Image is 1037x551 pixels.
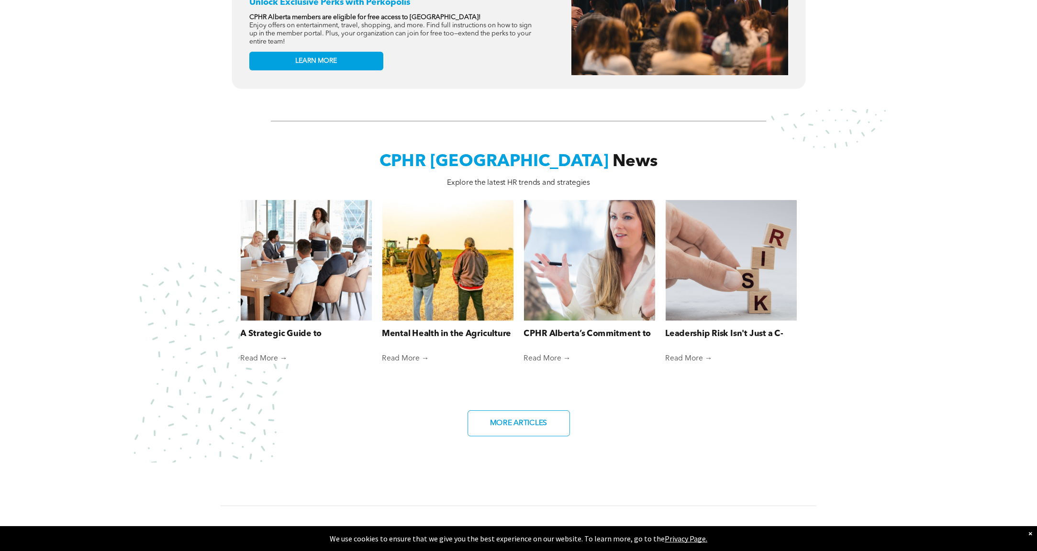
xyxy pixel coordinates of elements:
[524,354,655,363] a: Read More →
[487,415,550,433] span: MORE ARTICLES
[1028,529,1032,538] div: Dismiss notification
[468,411,570,437] a: MORE ARTICLES
[249,22,532,45] span: Enjoy offers on entertainment, travel, shopping, and more. Find full instructions on how to sign ...
[665,328,797,340] a: Leadership Risk Isn't Just a C-Suite Concern
[382,328,513,340] a: Mental Health in the Agriculture Industry
[447,180,590,187] span: Explore the latest HR trends and strategies
[379,154,608,170] span: CPHR [GEOGRAPHIC_DATA]
[382,354,513,363] a: Read More →
[524,328,655,340] a: CPHR Alberta’s Commitment to Supporting Reservists
[249,14,481,21] strong: CPHR Alberta members are eligible for free access to [GEOGRAPHIC_DATA]!
[613,154,658,170] span: News
[665,534,707,543] a: Privacy Page.
[240,354,372,363] a: Read More →
[240,328,372,340] a: A Strategic Guide to Organization Restructuring, Part 1
[665,354,797,363] a: Read More →
[249,52,383,70] a: LEARN MORE
[295,57,337,65] span: LEARN MORE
